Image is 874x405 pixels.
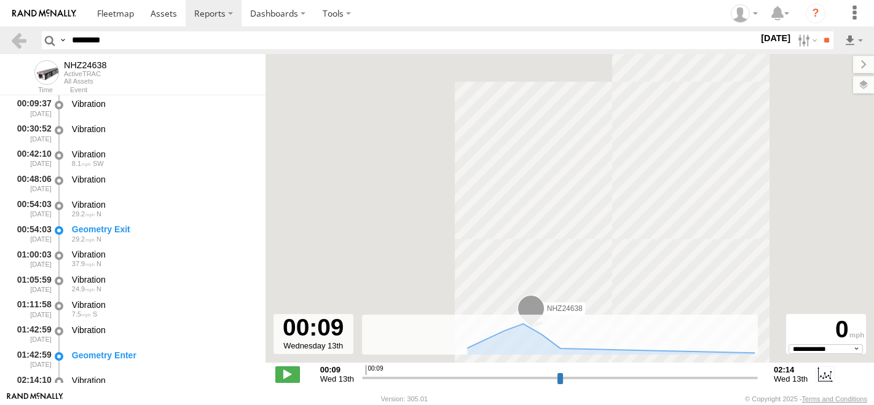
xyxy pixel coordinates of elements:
[10,172,53,195] div: 00:48:06 [DATE]
[64,60,107,70] div: NHZ24638 - View Asset History
[10,147,53,170] div: 00:42:10 [DATE]
[793,31,819,49] label: Search Filter Options
[72,224,254,235] div: Geometry Exit
[788,316,864,344] div: 0
[72,285,95,293] span: 24.9
[758,31,793,45] label: [DATE]
[10,197,53,220] div: 00:54:03 [DATE]
[96,285,101,293] span: Heading: 18
[64,77,107,85] div: All Assets
[72,124,254,135] div: Vibration
[381,395,428,403] div: Version: 305.01
[275,366,300,382] label: Play/Stop
[58,31,68,49] label: Search Query
[10,348,53,371] div: 01:42:59 [DATE]
[72,149,254,160] div: Vibration
[10,272,53,295] div: 01:05:59 [DATE]
[72,199,254,210] div: Vibration
[96,260,101,267] span: Heading: 16
[10,96,53,119] div: 00:09:37 [DATE]
[7,393,63,405] a: Visit our Website
[72,235,95,243] span: 29.2
[10,323,53,345] div: 01:42:59 [DATE]
[843,31,864,49] label: Export results as...
[72,310,91,318] span: 7.5
[72,210,95,218] span: 29.2
[72,249,254,260] div: Vibration
[96,235,101,243] span: Heading: 351
[72,274,254,285] div: Vibration
[802,395,867,403] a: Terms and Conditions
[72,350,254,361] div: Geometry Enter
[93,310,97,318] span: Heading: 195
[726,4,762,23] div: Zulema McIntosch
[72,375,254,386] div: Vibration
[12,9,76,18] img: rand-logo.svg
[96,210,101,218] span: Heading: 351
[72,174,254,185] div: Vibration
[10,122,53,144] div: 00:30:52 [DATE]
[10,31,28,49] a: Back to previous Page
[10,373,53,396] div: 02:14:10 [DATE]
[72,260,95,267] span: 37.9
[547,304,583,313] span: NHZ24638
[72,299,254,310] div: Vibration
[806,4,825,23] i: ?
[72,160,91,167] span: 8.1
[72,324,254,336] div: Vibration
[320,365,354,374] strong: 00:09
[10,87,53,93] div: Time
[93,160,104,167] span: Heading: 222
[10,222,53,245] div: 00:54:03 [DATE]
[745,395,867,403] div: © Copyright 2025 -
[774,365,808,374] strong: 02:14
[320,374,354,383] span: Wed 13th Aug 2025
[10,297,53,320] div: 01:11:58 [DATE]
[10,247,53,270] div: 01:00:03 [DATE]
[774,374,808,383] span: Wed 13th Aug 2025
[70,87,266,93] div: Event
[366,365,383,375] span: 00:09
[72,98,254,109] div: Vibration
[64,70,107,77] div: ActiveTRAC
